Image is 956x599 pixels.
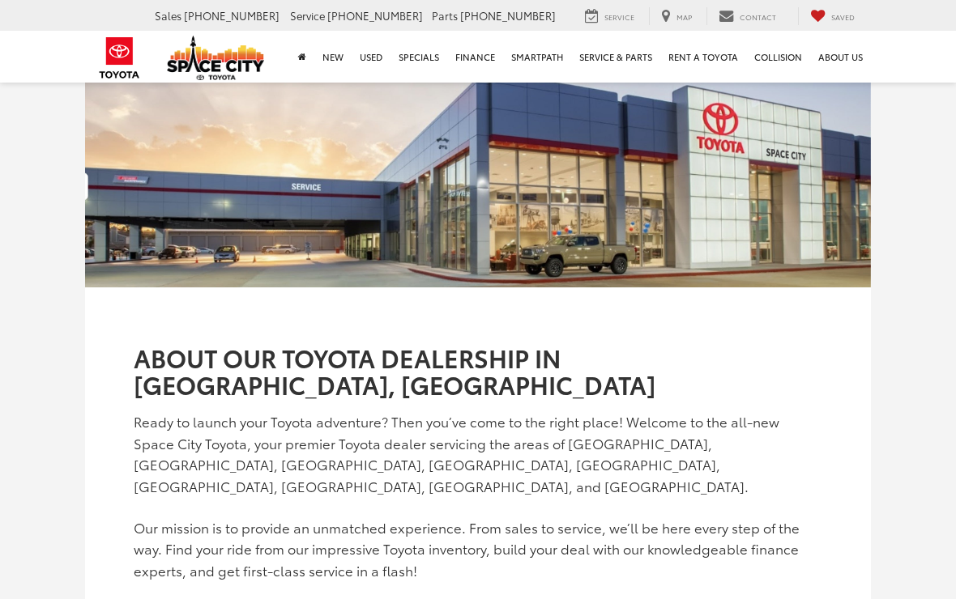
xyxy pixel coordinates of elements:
[447,31,503,83] a: Finance
[676,11,692,22] span: Map
[573,7,647,25] a: Service
[810,31,871,83] a: About Us
[85,81,871,287] img: About Us Header
[184,8,280,23] span: [PHONE_NUMBER]
[155,8,181,23] span: Sales
[290,31,314,83] a: Home
[352,31,391,83] a: Used
[391,31,447,83] a: Specials
[432,8,458,23] span: Parts
[460,8,556,23] span: [PHONE_NUMBER]
[290,8,325,23] span: Service
[798,7,867,25] a: My Saved Vehicles
[571,31,660,83] a: Service & Parts
[134,411,822,497] p: Ready to launch your Toyota adventure? Then you’ve come to the right place! Welcome to the all-ne...
[89,32,150,84] img: Toyota
[134,344,822,397] h1: ABOUT OUR TOYOTA DEALERSHIP IN [GEOGRAPHIC_DATA], [GEOGRAPHIC_DATA]
[740,11,776,22] span: Contact
[604,11,634,22] span: Service
[649,7,704,25] a: Map
[503,31,571,83] a: SmartPath
[327,8,423,23] span: [PHONE_NUMBER]
[167,36,264,80] img: Space City Toyota
[134,517,822,581] p: Our mission is to provide an unmatched experience. From sales to service, we’ll be here every ste...
[746,31,810,83] a: Collision
[660,31,746,83] a: Rent a Toyota
[314,31,352,83] a: New
[706,7,788,25] a: Contact
[831,11,855,22] span: Saved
